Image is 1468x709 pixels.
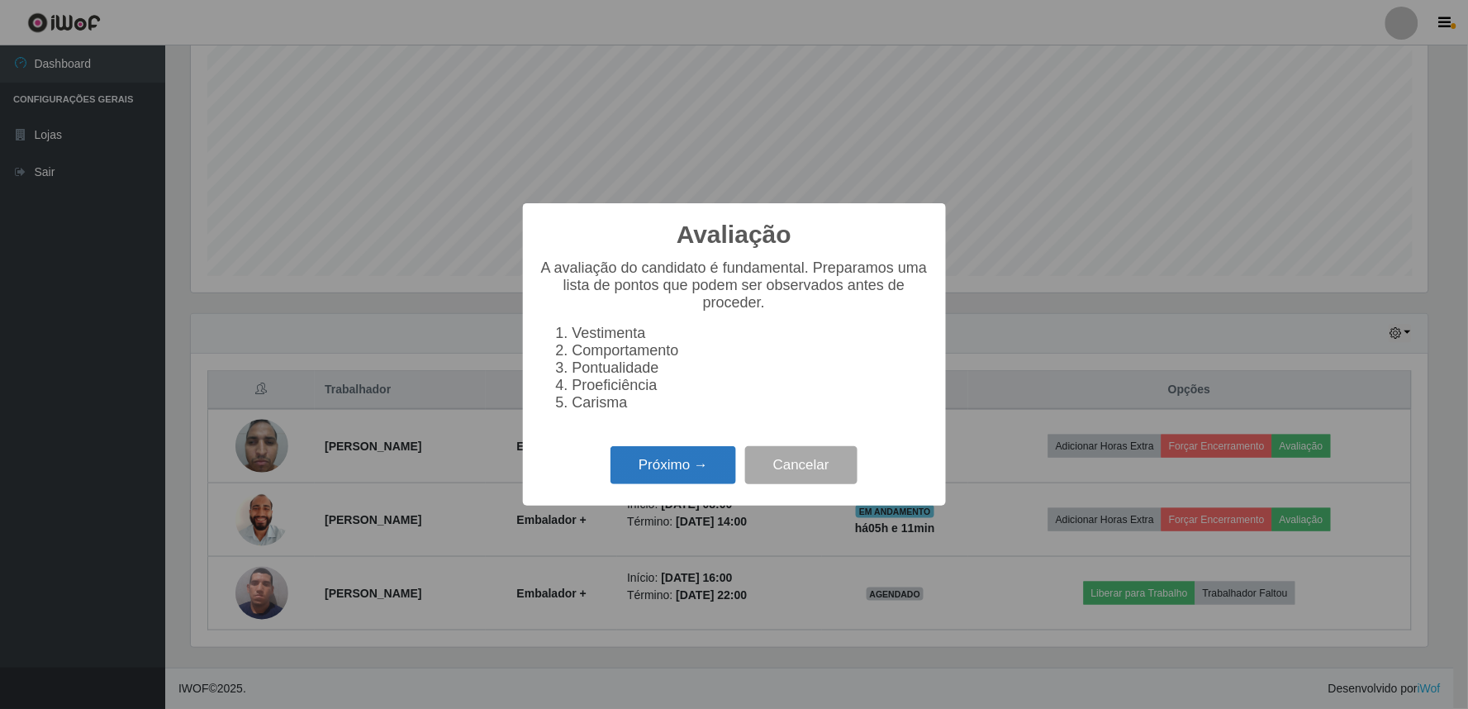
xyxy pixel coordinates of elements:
li: Comportamento [572,342,929,359]
h2: Avaliação [677,220,791,250]
li: Vestimenta [572,325,929,342]
button: Cancelar [745,446,858,485]
li: Pontualidade [572,359,929,377]
p: A avaliação do candidato é fundamental. Preparamos uma lista de pontos que podem ser observados a... [539,259,929,312]
li: Carisma [572,394,929,412]
li: Proeficiência [572,377,929,394]
button: Próximo → [610,446,736,485]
